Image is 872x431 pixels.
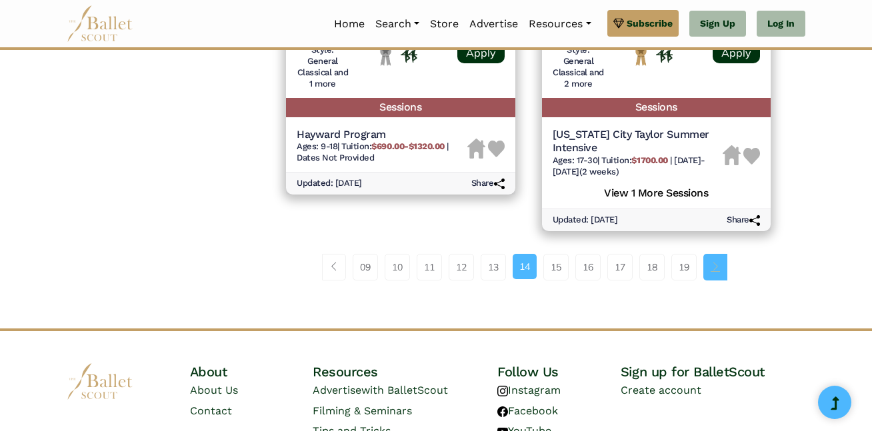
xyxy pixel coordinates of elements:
[297,45,349,90] h6: Style: General Classical and 1 more
[513,254,537,279] a: 14
[353,254,378,280] a: 09
[523,10,596,38] a: Resources
[417,254,442,280] a: 11
[313,404,412,417] a: Filming & Seminars
[713,43,760,63] a: Apply
[190,363,313,380] h4: About
[329,10,370,38] a: Home
[543,254,569,280] a: 15
[297,141,467,164] h6: | |
[497,386,508,396] img: instagram logo
[449,254,474,280] a: 12
[627,16,673,31] span: Subscribe
[190,384,238,396] a: About Us
[689,11,746,37] a: Sign Up
[467,139,485,159] img: Housing Unavailable
[297,178,362,189] h6: Updated: [DATE]
[723,145,741,165] img: Housing Unavailable
[613,16,624,31] img: gem.svg
[471,178,505,189] h6: Share
[553,45,605,90] h6: Style: General Classical and 2 more
[464,10,523,38] a: Advertise
[313,384,448,396] a: Advertisewith BalletScout
[553,155,598,165] span: Ages: 17-30
[497,406,508,417] img: facebook logo
[457,43,505,63] a: Apply
[607,10,679,37] a: Subscribe
[743,148,760,165] img: Heart
[497,404,558,417] a: Facebook
[361,384,448,396] span: with BalletScout
[67,363,133,400] img: logo
[313,363,497,380] h4: Resources
[639,254,665,280] a: 18
[385,254,410,280] a: 10
[322,254,735,280] nav: Page navigation example
[671,254,697,280] a: 19
[621,384,701,396] a: Create account
[377,45,394,65] img: Local
[553,155,723,178] h6: | |
[297,153,374,163] span: Dates Not Provided
[553,155,705,177] span: [DATE]-[DATE] (2 weeks)
[481,254,506,280] a: 13
[553,215,618,226] h6: Updated: [DATE]
[297,128,467,142] h5: Hayward Program
[371,141,444,151] b: $690.00-$1320.00
[656,45,673,63] img: In Person
[575,254,601,280] a: 16
[497,363,621,380] h4: Follow Us
[488,141,505,157] img: Heart
[190,404,232,417] a: Contact
[497,384,561,396] a: Instagram
[286,98,515,117] h5: Sessions
[553,128,723,156] h5: [US_STATE] City Taylor Summer Intensive
[633,45,649,65] img: National
[727,215,760,226] h6: Share
[631,155,667,165] b: $1700.00
[370,10,425,38] a: Search
[542,98,771,117] h5: Sessions
[553,183,761,201] h5: View 1 More Sessions
[341,141,447,151] span: Tuition:
[607,254,633,280] a: 17
[621,363,805,380] h4: Sign up for BalletScout
[425,10,464,38] a: Store
[297,141,337,151] span: Ages: 9-18
[757,11,805,37] a: Log In
[601,155,670,165] span: Tuition:
[401,45,417,63] img: In Person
